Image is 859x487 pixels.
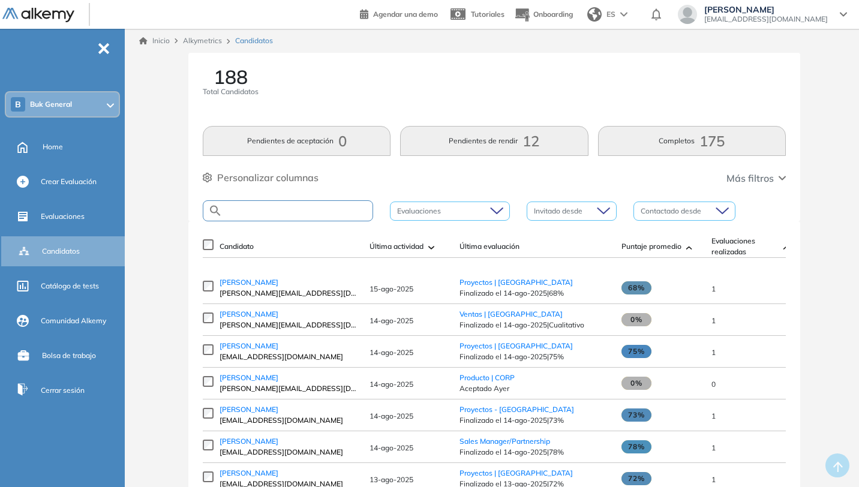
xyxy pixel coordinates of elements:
span: [PERSON_NAME] [220,405,278,414]
span: 68% [621,281,651,294]
span: B [15,100,21,109]
span: [PERSON_NAME] [220,373,278,382]
span: 14-ago-2025 [370,316,413,325]
button: Más filtros [726,171,786,185]
span: Más filtros [726,171,774,185]
span: 0% [621,377,651,390]
button: Pendientes de aceptación0 [203,126,391,156]
span: Total Candidatos [203,86,259,97]
span: [EMAIL_ADDRESS][DOMAIN_NAME] [704,14,828,24]
span: 1 [711,348,716,357]
a: [PERSON_NAME] [220,372,358,383]
span: Catálogo de tests [41,281,99,291]
span: Finalizado el 14-ago-2025 | 73% [459,415,609,426]
span: [PERSON_NAME][EMAIL_ADDRESS][DOMAIN_NAME] [220,320,358,330]
span: Candidatos [235,35,273,46]
span: 14-ago-2025 [370,348,413,357]
img: [missing "en.ARROW_ALT" translation] [783,246,789,249]
span: [PERSON_NAME] [220,309,278,318]
span: [PERSON_NAME][EMAIL_ADDRESS][DOMAIN_NAME] [220,383,358,394]
button: Onboarding [514,2,573,28]
span: [PERSON_NAME] [220,341,278,350]
span: Finalizado el 14-ago-2025 | Cualitativo [459,320,609,330]
span: Proyectos | [GEOGRAPHIC_DATA] [459,468,573,477]
span: [EMAIL_ADDRESS][DOMAIN_NAME] [220,351,358,362]
span: Finalizado el 14-ago-2025 | 68% [459,288,609,299]
span: Última actividad [370,241,424,252]
span: 14-ago-2025 [370,411,413,420]
span: Finalizado el 14-ago-2025 | 78% [459,447,609,458]
img: [missing "en.ARROW_ALT" translation] [686,246,692,249]
span: Agendar una demo [373,10,438,19]
span: 0 [711,380,716,389]
span: 15-ago-2025 [370,284,413,293]
span: Crear Evaluación [41,176,97,187]
a: Proyectos | [GEOGRAPHIC_DATA] [459,341,573,350]
span: 13-ago-2025 [370,475,413,484]
a: [PERSON_NAME] [220,277,358,288]
a: Proyectos - [GEOGRAPHIC_DATA] [459,405,574,414]
img: world [587,7,602,22]
span: [PERSON_NAME][EMAIL_ADDRESS][DOMAIN_NAME] [220,288,358,299]
span: Evaluaciones realizadas [711,236,779,257]
span: Puntaje promedio [621,241,681,252]
a: Ventas | [GEOGRAPHIC_DATA] [459,309,563,318]
span: ES [606,9,615,20]
span: Personalizar columnas [217,170,319,185]
a: Sales Manager/Partnership [459,437,550,446]
a: Agendar una demo [360,6,438,20]
span: [PERSON_NAME] [704,5,828,14]
span: Onboarding [533,10,573,19]
span: Buk General [30,100,72,109]
span: Cerrar sesión [41,385,85,396]
span: 1 [711,411,716,420]
img: SEARCH_ALT [208,203,223,218]
span: 72% [621,472,651,485]
span: Tutoriales [471,10,504,19]
span: 1 [711,316,716,325]
a: Producto | CORP [459,373,515,382]
span: [PERSON_NAME] [220,278,278,287]
a: [PERSON_NAME] [220,404,358,415]
span: Home [43,142,63,152]
span: [PERSON_NAME] [220,437,278,446]
span: 188 [214,67,248,86]
a: [PERSON_NAME] [220,341,358,351]
span: Comunidad Alkemy [41,315,106,326]
img: Logo [2,8,74,23]
button: Personalizar columnas [203,170,319,185]
span: Aceptado Ayer [459,383,609,394]
span: 73% [621,408,651,422]
button: Pendientes de rendir12 [400,126,588,156]
img: [missing "en.ARROW_ALT" translation] [428,246,434,249]
span: Alkymetrics [183,36,222,45]
a: [PERSON_NAME] [220,436,358,447]
span: Finalizado el 14-ago-2025 | 75% [459,351,609,362]
span: Candidato [220,241,254,252]
span: Evaluaciones [41,211,85,222]
span: 78% [621,440,651,453]
span: 1 [711,284,716,293]
a: Proyectos | [GEOGRAPHIC_DATA] [459,278,573,287]
span: Última evaluación [459,241,519,252]
span: 14-ago-2025 [370,380,413,389]
span: 1 [711,475,716,484]
a: Inicio [139,35,170,46]
a: [PERSON_NAME] [220,309,358,320]
a: [PERSON_NAME] [220,468,358,479]
span: 0% [621,313,651,326]
span: Bolsa de trabajo [42,350,96,361]
span: Candidatos [42,246,80,257]
span: [EMAIL_ADDRESS][DOMAIN_NAME] [220,415,358,426]
button: Completos175 [598,126,786,156]
span: [EMAIL_ADDRESS][DOMAIN_NAME] [220,447,358,458]
span: 1 [711,443,716,452]
span: 14-ago-2025 [370,443,413,452]
span: [PERSON_NAME] [220,468,278,477]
